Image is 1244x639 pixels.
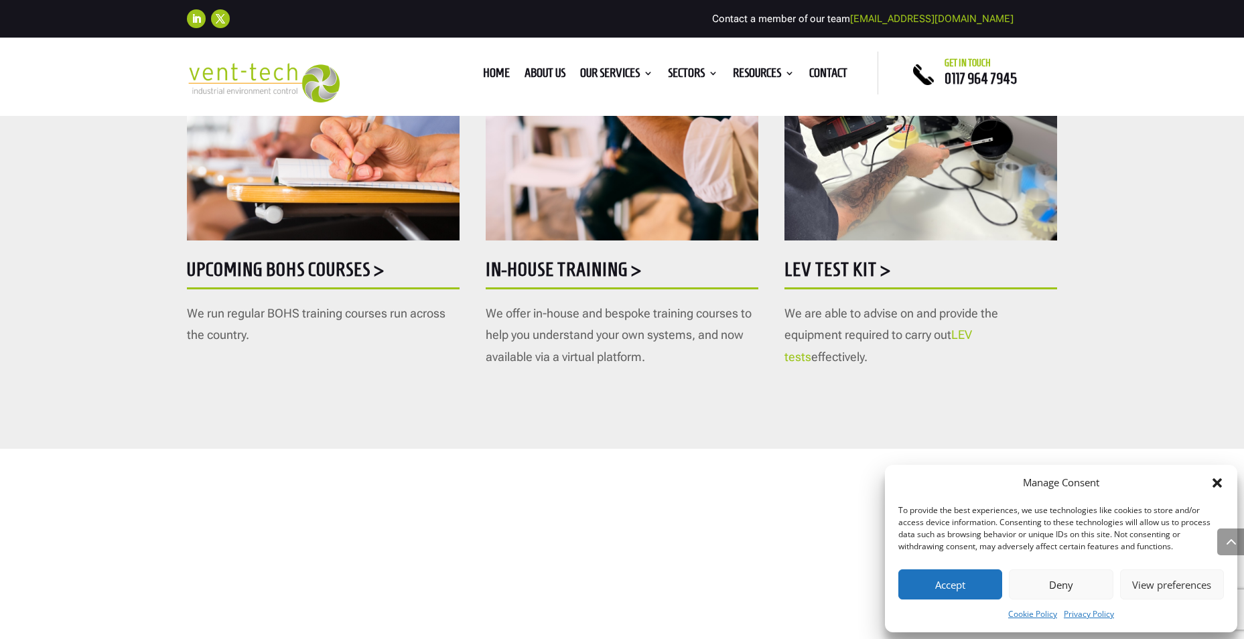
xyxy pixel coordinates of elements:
[809,68,847,83] a: Contact
[1008,606,1057,622] a: Cookie Policy
[211,9,230,28] a: Follow on X
[483,68,510,83] a: Home
[486,306,752,364] span: We offer in-house and bespoke training courses to help you understand your own systems, and now a...
[784,328,972,363] a: LEV tests
[1023,475,1099,491] div: Manage Consent
[187,9,206,28] a: Follow on LinkedIn
[712,13,1014,25] span: Contact a member of our team
[187,303,460,346] p: We run regular BOHS training courses run across the country.
[187,260,460,286] h5: Upcoming BOHS courses >
[784,306,998,364] span: We are able to advise on and provide the equipment required to carry out effectively.
[733,68,794,83] a: Resources
[1064,606,1114,622] a: Privacy Policy
[850,13,1014,25] a: [EMAIL_ADDRESS][DOMAIN_NAME]
[784,260,1057,286] h5: LEV Test Kit >
[1211,476,1224,490] div: Close dialog
[580,68,653,83] a: Our Services
[525,68,565,83] a: About us
[1009,569,1113,599] button: Deny
[945,58,991,68] span: Get in touch
[187,63,340,102] img: 2023-09-27T08_35_16.549ZVENT-TECH---Clear-background
[1120,569,1224,599] button: View preferences
[898,504,1223,553] div: To provide the best experiences, we use technologies like cookies to store and/or access device i...
[898,569,1002,599] button: Accept
[668,68,718,83] a: Sectors
[945,70,1017,86] a: 0117 964 7945
[486,260,758,286] h5: In-house training >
